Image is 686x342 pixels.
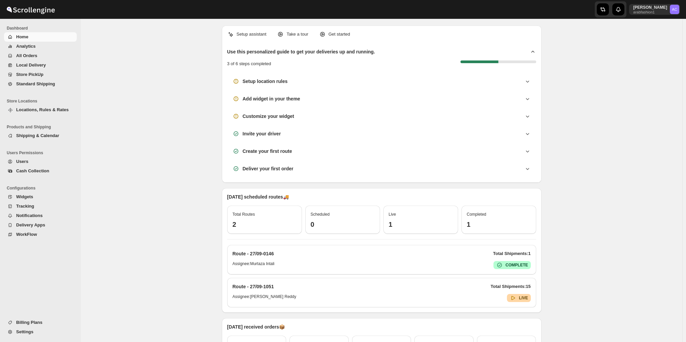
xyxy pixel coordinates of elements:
h6: Assignee: Murtaza Intali [233,261,275,269]
p: 3 of 6 steps completed [227,60,271,67]
p: Setup assistant [237,31,267,38]
h2: Route - 27/09-0146 [233,250,274,257]
button: All Orders [4,51,77,60]
p: [DATE] scheduled routes 🚚 [227,194,536,200]
span: Shipping & Calendar [16,133,59,138]
span: Billing Plans [16,320,42,325]
span: Standard Shipping [16,81,55,86]
h2: Use this personalized guide to get your deliveries up and running. [227,48,375,55]
img: ScrollEngine [5,1,56,18]
span: Store PickUp [16,72,43,77]
span: Analytics [16,44,36,49]
button: Billing Plans [4,318,77,327]
button: Delivery Apps [4,220,77,230]
h3: Deliver your first order [243,165,294,172]
span: Configurations [7,185,77,191]
span: Home [16,34,28,39]
h3: 1 [467,220,531,228]
p: Total Shipments: 1 [493,250,531,257]
span: Completed [467,212,486,217]
p: Take a tour [286,31,308,38]
button: Shipping & Calendar [4,131,77,140]
button: Locations, Rules & Rates [4,105,77,115]
span: Tracking [16,204,34,209]
button: Analytics [4,42,77,51]
span: Live [389,212,396,217]
p: [DATE] received orders 📦 [227,324,536,330]
span: Notifications [16,213,43,218]
span: Widgets [16,194,33,199]
span: Total Routes [233,212,255,217]
button: Notifications [4,211,77,220]
span: Local Delivery [16,62,46,68]
span: Delivery Apps [16,222,45,227]
span: Products and Shipping [7,124,77,130]
span: Scheduled [311,212,330,217]
span: Cash Collection [16,168,49,173]
span: Abizer Chikhly [670,5,679,14]
b: LIVE [519,296,528,300]
h3: Customize your widget [243,113,294,120]
button: Widgets [4,192,77,202]
p: Get started [329,31,350,38]
span: WorkFlow [16,232,37,237]
h3: Add widget in your theme [243,95,300,102]
button: Tracking [4,202,77,211]
p: [PERSON_NAME] [633,5,667,10]
h3: 1 [389,220,453,228]
text: AC [672,7,677,11]
span: Locations, Rules & Rates [16,107,69,112]
button: Home [4,32,77,42]
h2: Route - 27/09-1051 [233,283,274,290]
button: Users [4,157,77,166]
button: User menu [629,4,680,15]
button: Settings [4,327,77,337]
span: All Orders [16,53,37,58]
button: Cash Collection [4,166,77,176]
h6: Assignee: [PERSON_NAME] Reddy [233,294,296,302]
h3: Setup location rules [243,78,288,85]
h3: 2 [233,220,297,228]
span: Users [16,159,28,164]
h3: 0 [311,220,375,228]
span: Users Permissions [7,150,77,156]
p: Total Shipments: 15 [491,283,531,290]
p: arabfashion1 [633,10,667,14]
h3: Create your first route [243,148,292,155]
h3: Invite your driver [243,130,281,137]
b: COMPLETE [506,263,528,267]
button: WorkFlow [4,230,77,239]
span: Dashboard [7,26,77,31]
span: Settings [16,329,33,334]
span: Store Locations [7,98,77,104]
